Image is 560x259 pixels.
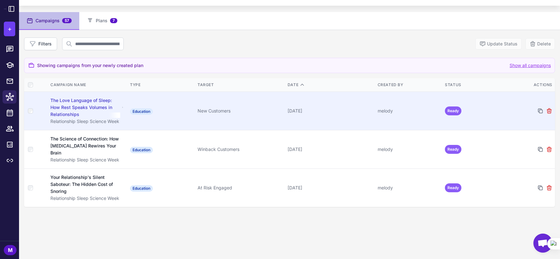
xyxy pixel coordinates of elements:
button: Plans7 [79,12,125,30]
div: melody [378,107,440,114]
span: Education [130,108,153,115]
div: Campaign Name [50,82,124,88]
div: Date [288,82,373,88]
span: Education [130,185,153,192]
button: Campaigns57 [19,12,79,30]
span: + [8,24,12,34]
div: [DATE] [288,184,373,191]
div: Your Relationship's Silent Saboteur: The Hidden Cost of Snoring [50,174,120,195]
div: melody [378,146,440,153]
span: Education [130,147,153,153]
div: Type [130,82,192,88]
button: Update Status [475,38,522,50]
span: Showing campaigns from your newly created plan [37,62,143,69]
div: New Customers [198,107,283,114]
div: Target [198,82,283,88]
div: Status [445,82,507,88]
span: Ready [445,145,461,154]
div: Relationship Sleep Science Week [50,156,124,163]
div: At Risk Engaged [198,184,283,191]
span: 7 [110,18,117,23]
span: Ready [445,183,461,192]
button: Filters [24,37,57,50]
div: Relationship Sleep Science Week [50,118,124,125]
button: + [4,22,15,36]
div: melody [378,184,440,191]
div: M [4,245,16,255]
div: Winback Customers [198,146,283,153]
div: Created By [378,82,440,88]
div: Open chat [533,234,552,253]
span: Ready [445,106,461,115]
th: Actions [510,78,555,92]
div: [DATE] [288,146,373,153]
div: The Science of Connection: How [MEDICAL_DATA] Rewires Your Brain [50,135,120,156]
span: 57 [62,18,72,23]
div: Relationship Sleep Science Week [50,195,124,202]
button: Delete [525,38,555,50]
button: Show all campaigns [510,62,551,69]
div: [DATE] [288,107,373,114]
div: The Love Language of Sleep: How Rest Speaks Volumes in Relationships [50,97,120,118]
